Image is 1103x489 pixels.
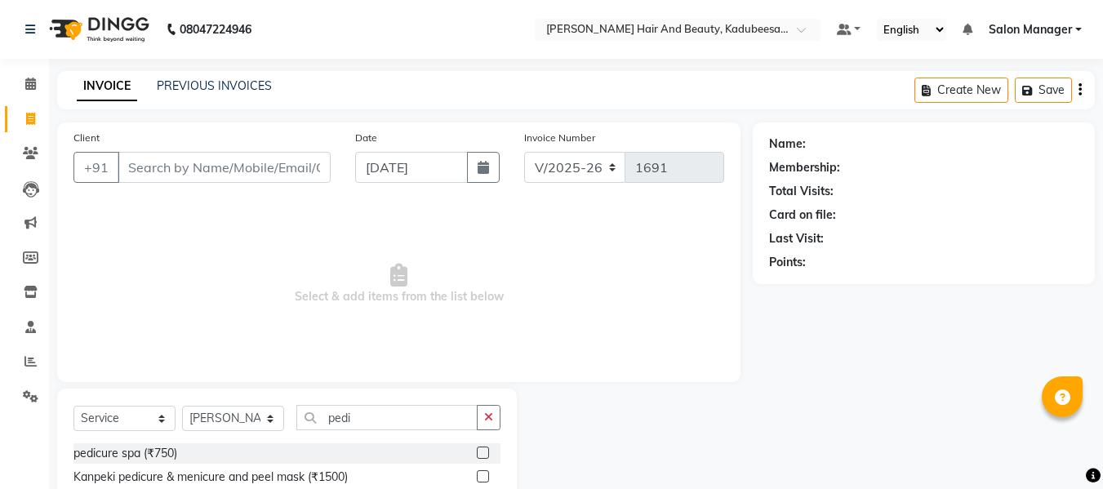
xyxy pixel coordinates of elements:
div: Membership: [769,159,840,176]
div: pedicure spa (₹750) [73,445,177,462]
b: 08047224946 [180,7,251,52]
input: Search or Scan [296,405,478,430]
button: Create New [914,78,1008,103]
div: Card on file: [769,207,836,224]
img: logo [42,7,153,52]
button: +91 [73,152,119,183]
div: Total Visits: [769,183,834,200]
span: Select & add items from the list below [73,202,724,366]
a: PREVIOUS INVOICES [157,78,272,93]
label: Date [355,131,377,145]
button: Save [1015,78,1072,103]
div: Kanpeki pedicure & menicure and peel mask (₹1500) [73,469,348,486]
span: Salon Manager [989,21,1072,38]
div: Name: [769,136,806,153]
div: Last Visit: [769,230,824,247]
input: Search by Name/Mobile/Email/Code [118,152,331,183]
label: Invoice Number [524,131,595,145]
div: Points: [769,254,806,271]
label: Client [73,131,100,145]
iframe: chat widget [1034,424,1087,473]
a: INVOICE [77,72,137,101]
